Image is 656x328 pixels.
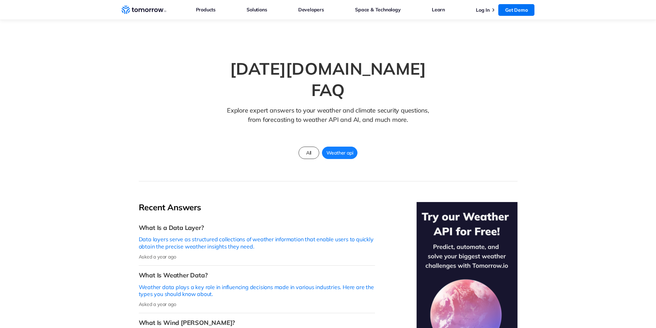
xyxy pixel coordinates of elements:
[498,4,534,16] a: Get Demo
[139,236,375,250] p: Data layers serve as structured collections of weather information that enable users to quickly o...
[224,106,432,135] p: Explore expert answers to your weather and climate security questions, from forecasting to weathe...
[139,266,375,313] a: What Is Weather Data?Weather data plays a key role in influencing decisions made in various indus...
[122,5,166,15] a: Home link
[355,5,400,14] a: Space & Technology
[139,271,375,279] h3: What Is Weather Data?
[322,148,357,157] span: Weather api
[139,284,375,298] p: Weather data plays a key role in influencing decisions made in various industries. Here are the t...
[139,301,375,307] p: Asked a year ago
[139,319,375,327] h3: What Is Wind [PERSON_NAME]?
[139,224,375,232] h3: What Is a Data Layer?
[302,148,315,157] span: All
[432,5,445,14] a: Learn
[247,5,267,14] a: Solutions
[139,218,375,266] a: What Is a Data Layer?Data layers serve as structured collections of weather information that enab...
[211,58,445,101] h1: [DATE][DOMAIN_NAME] FAQ
[139,254,375,260] p: Asked a year ago
[298,5,324,14] a: Developers
[139,202,375,213] h2: Recent Answers
[322,147,358,159] a: Weather api
[299,147,319,159] a: All
[196,5,216,14] a: Products
[476,7,490,13] a: Log In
